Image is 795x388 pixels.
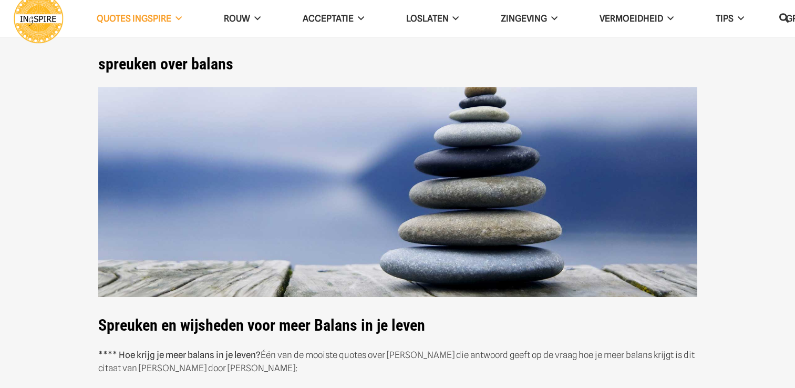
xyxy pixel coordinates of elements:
[716,13,734,24] span: TIPS
[501,13,547,24] span: Zingeving
[579,5,695,32] a: VERMOEIDHEID
[480,5,579,32] a: Zingeving
[98,87,697,298] img: De mooiste spreuken over Balans en innerlijke rust - citaten van Ingspire
[773,6,794,31] a: Zoeken
[695,5,765,32] a: TIPS
[98,350,261,360] strong: **** Hoe krijg je meer balans in je leven?
[406,13,449,24] span: Loslaten
[600,13,663,24] span: VERMOEIDHEID
[203,5,282,32] a: ROUW
[385,5,480,32] a: Loslaten
[282,5,385,32] a: Acceptatie
[97,13,171,24] span: QUOTES INGSPIRE
[98,316,425,334] strong: Spreuken en wijsheden voor meer Balans in je leven
[76,5,203,32] a: QUOTES INGSPIRE
[98,349,697,375] p: Één van de mooiste quotes over [PERSON_NAME] die antwoord geeft op de vraag hoe je meer balans kr...
[224,13,250,24] span: ROUW
[303,13,354,24] span: Acceptatie
[98,55,697,74] h1: spreuken over balans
